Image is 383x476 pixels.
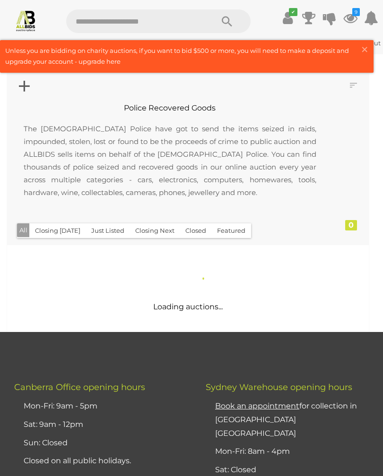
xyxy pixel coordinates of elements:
[14,113,326,208] p: The [DEMOGRAPHIC_DATA] Police have got to send the items seized in raids, impounded, stolen, lost...
[17,223,30,237] button: All
[360,40,369,59] span: ×
[213,442,374,461] li: Mon-Fri: 8am - 4pm
[226,39,350,47] a: [EMAIL_ADDRESS][DOMAIN_NAME]
[281,9,295,26] a: ✔
[226,39,348,47] strong: [EMAIL_ADDRESS][DOMAIN_NAME]
[86,223,130,238] button: Just Listed
[203,9,251,33] button: Search
[353,39,381,47] a: Sign Out
[289,8,297,16] i: ✔
[15,9,37,32] img: Allbids.com.au
[215,401,357,438] a: Book an appointmentfor collection in [GEOGRAPHIC_DATA] [GEOGRAPHIC_DATA]
[21,397,182,416] li: Mon-Fri: 9am - 5pm
[21,416,182,434] li: Sat: 9am - 12pm
[350,39,352,47] span: |
[29,223,86,238] button: Closing [DATE]
[153,302,223,311] span: Loading auctions...
[14,382,145,392] span: Canberra Office opening hours
[21,452,182,470] li: Closed on all public holidays.
[215,401,299,410] u: Book an appointment
[345,220,357,230] div: 0
[211,223,251,238] button: Featured
[206,382,352,392] span: Sydney Warehouse opening hours
[14,104,326,112] h2: Police Recovered Goods
[21,434,182,452] li: Sun: Closed
[352,8,360,16] i: 9
[180,223,212,238] button: Closed
[130,223,180,238] button: Closing Next
[343,9,357,26] a: 9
